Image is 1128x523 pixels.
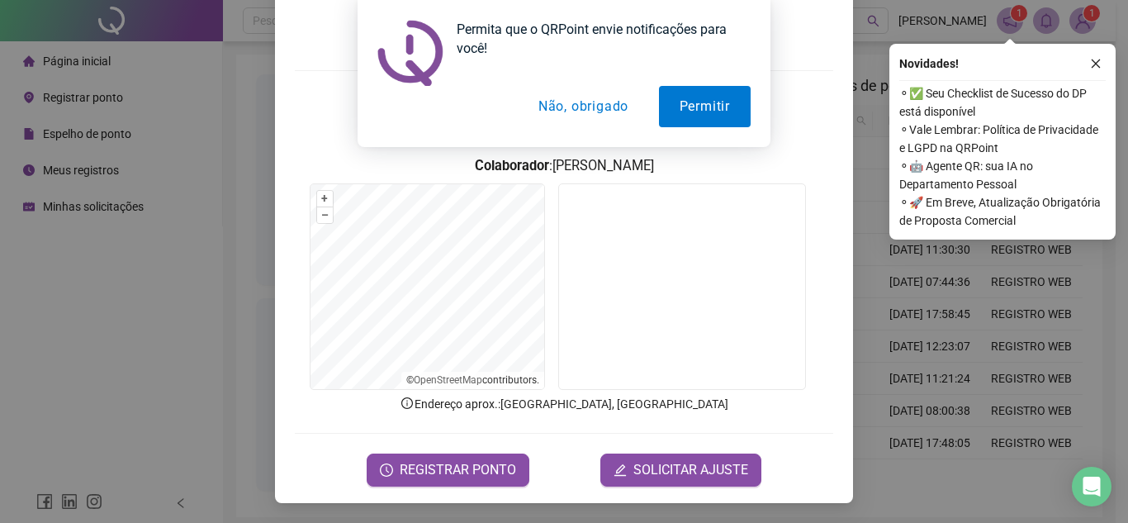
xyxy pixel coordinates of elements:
[1072,467,1111,506] div: Open Intercom Messenger
[295,155,833,177] h3: : [PERSON_NAME]
[518,86,649,127] button: Não, obrigado
[614,464,627,477] span: edit
[367,454,529,487] button: REGISTRAR PONTO
[380,464,393,477] span: clock-circle
[475,158,549,174] strong: Colaborador
[443,20,751,58] div: Permita que o QRPoint envie notificações para você!
[659,86,751,127] button: Permitir
[400,460,516,480] span: REGISTRAR PONTO
[317,207,333,223] button: –
[406,374,539,386] li: © contributors.
[317,191,333,207] button: +
[295,395,833,413] p: Endereço aprox. : [GEOGRAPHIC_DATA], [GEOGRAPHIC_DATA]
[899,193,1106,230] span: ⚬ 🚀 Em Breve, Atualização Obrigatória de Proposta Comercial
[600,454,761,487] button: editSOLICITAR AJUSTE
[899,157,1106,193] span: ⚬ 🤖 Agente QR: sua IA no Departamento Pessoal
[414,374,482,386] a: OpenStreetMap
[633,460,748,480] span: SOLICITAR AJUSTE
[400,396,415,411] span: info-circle
[377,20,443,86] img: notification icon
